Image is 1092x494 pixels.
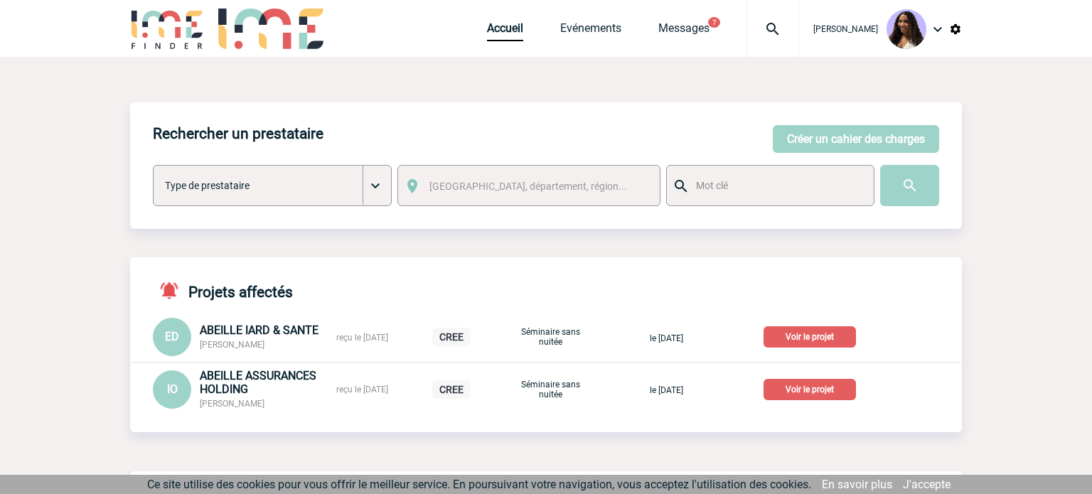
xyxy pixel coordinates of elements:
span: [PERSON_NAME] [200,399,264,409]
span: IO [167,382,178,396]
p: CREE [432,328,471,346]
span: reçu le [DATE] [336,385,388,394]
span: le [DATE] [650,385,683,395]
a: J'accepte [903,478,951,491]
a: Voir le projet [764,329,862,343]
a: Accueil [487,21,523,41]
a: Voir le projet [764,382,862,395]
img: notifications-active-24-px-r.png [159,280,188,301]
span: ABEILLE ASSURANCES HOLDING [200,369,316,396]
h4: Projets affectés [153,280,293,301]
a: Evénements [560,21,621,41]
p: Voir le projet [764,326,856,348]
p: CREE [432,380,471,399]
span: [GEOGRAPHIC_DATA], département, région... [429,181,627,192]
img: 131234-0.jpg [887,9,926,49]
button: 7 [708,17,720,28]
span: Ce site utilise des cookies pour vous offrir le meilleur service. En poursuivant votre navigation... [147,478,811,491]
a: En savoir plus [822,478,892,491]
h4: Rechercher un prestataire [153,125,323,142]
span: ED [165,330,179,343]
img: IME-Finder [130,9,204,49]
span: [PERSON_NAME] [200,340,264,350]
span: reçu le [DATE] [336,333,388,343]
p: Séminaire sans nuitée [515,380,586,399]
span: [PERSON_NAME] [813,24,878,34]
p: Voir le projet [764,379,856,400]
span: ABEILLE IARD & SANTE [200,323,318,337]
p: Séminaire sans nuitée [515,327,586,347]
input: Submit [880,165,939,206]
span: le [DATE] [650,333,683,343]
input: Mot clé [692,176,861,195]
a: Messages [658,21,710,41]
